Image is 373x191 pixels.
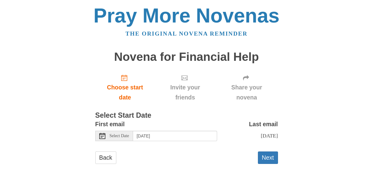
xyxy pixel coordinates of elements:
a: The original novena reminder [125,30,248,37]
h3: Select Start Date [95,112,278,120]
div: Click "Next" to confirm your start date first. [155,69,215,106]
a: Choose start date [95,69,155,106]
span: Share your novena [222,82,272,102]
label: Last email [249,119,278,129]
span: Select Date [110,134,129,138]
div: Click "Next" to confirm your start date first. [216,69,278,106]
span: [DATE] [261,133,278,139]
span: Choose start date [101,82,149,102]
a: Back [95,151,116,164]
button: Next [258,151,278,164]
a: Pray More Novenas [93,4,280,27]
label: First email [95,119,125,129]
h1: Novena for Financial Help [95,50,278,64]
span: Invite your friends [161,82,209,102]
